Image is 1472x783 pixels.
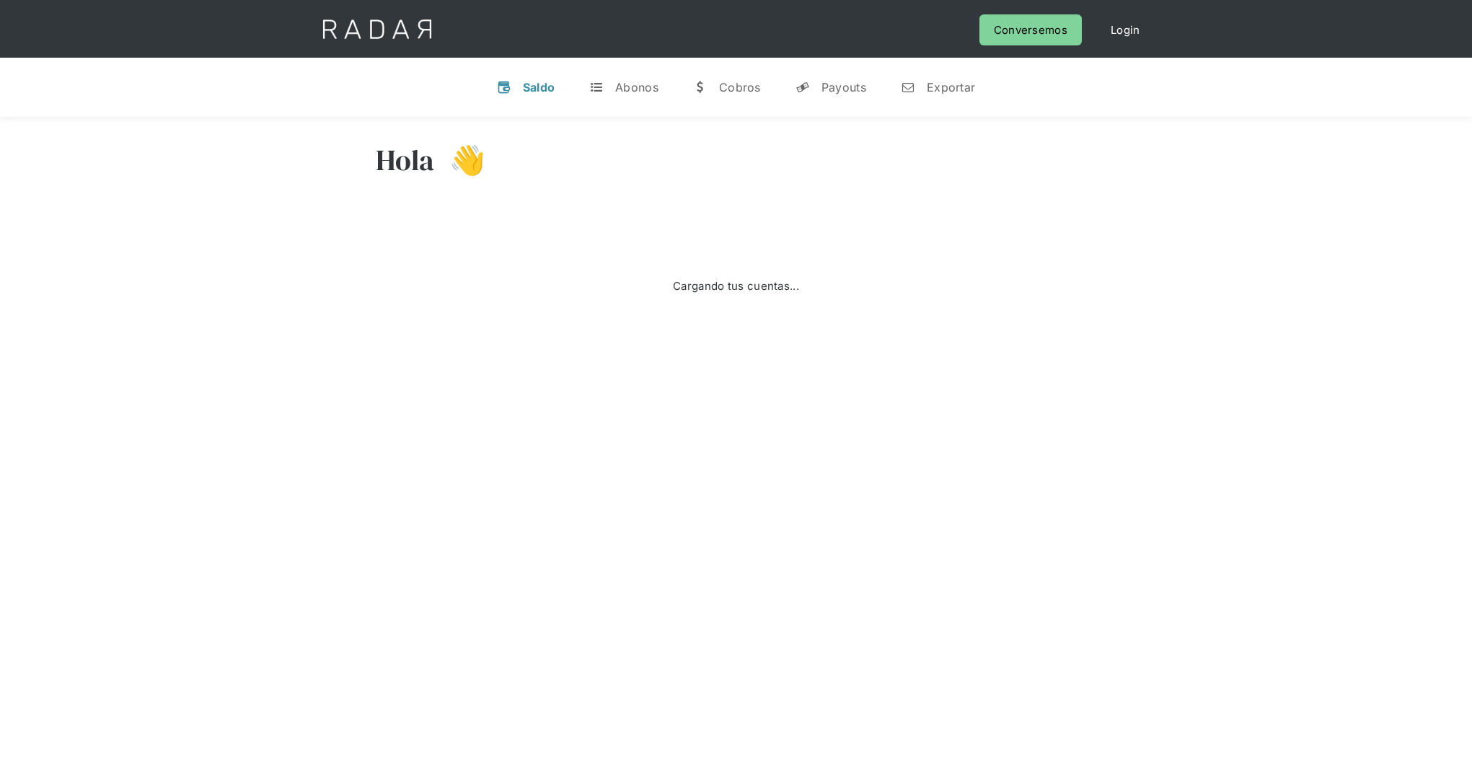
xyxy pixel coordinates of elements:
[901,80,915,94] div: n
[979,14,1082,45] a: Conversemos
[693,80,708,94] div: w
[589,80,604,94] div: t
[376,142,435,178] h3: Hola
[615,80,658,94] div: Abonos
[673,276,799,296] div: Cargando tus cuentas...
[821,80,866,94] div: Payouts
[719,80,761,94] div: Cobros
[927,80,975,94] div: Exportar
[796,80,810,94] div: y
[1096,14,1155,45] a: Login
[497,80,511,94] div: v
[523,80,555,94] div: Saldo
[435,142,485,178] h3: 👋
